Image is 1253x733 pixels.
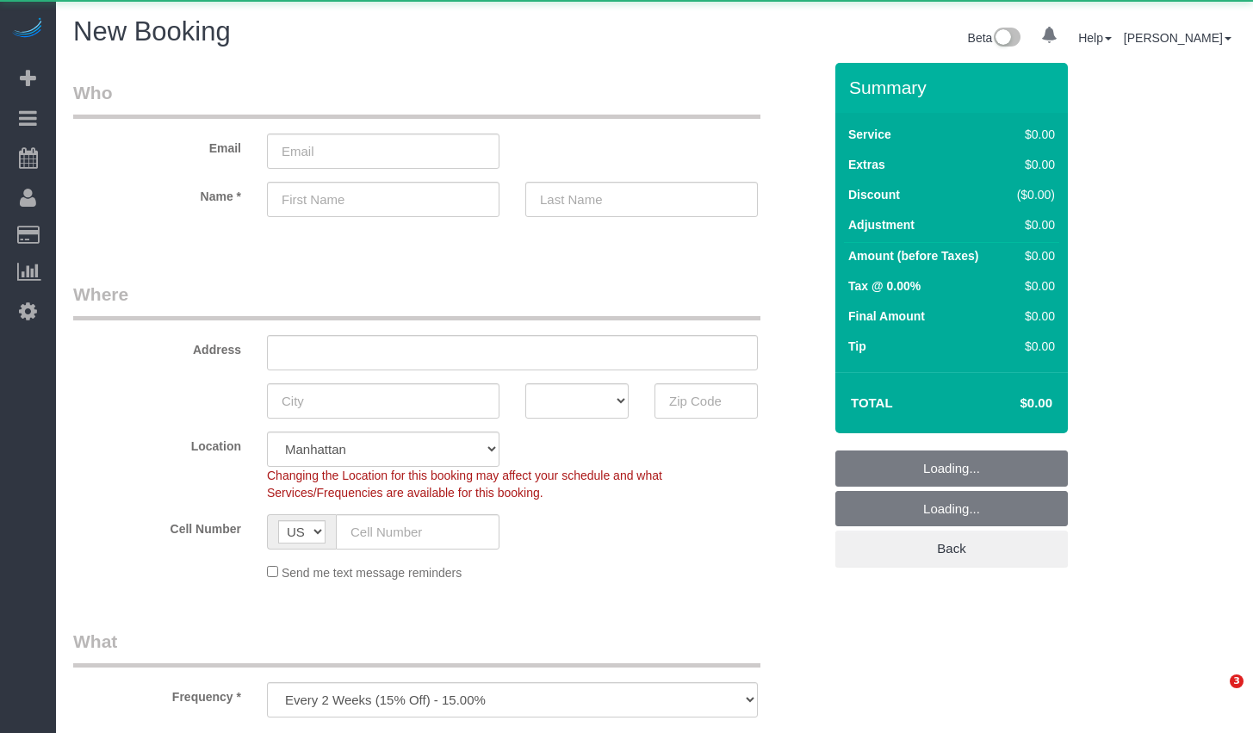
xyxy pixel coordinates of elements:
[525,182,758,217] input: Last Name
[60,134,254,157] label: Email
[336,514,499,550] input: Cell Number
[73,629,760,668] legend: What
[60,182,254,205] label: Name *
[1009,186,1055,203] div: ($0.00)
[1124,31,1231,45] a: [PERSON_NAME]
[1009,247,1055,264] div: $0.00
[60,682,254,705] label: Frequency *
[849,78,1059,97] h3: Summary
[60,335,254,358] label: Address
[73,282,760,320] legend: Where
[267,383,499,419] input: City
[1009,338,1055,355] div: $0.00
[968,31,1021,45] a: Beta
[654,383,758,419] input: Zip Code
[851,395,893,410] strong: Total
[1230,674,1244,688] span: 3
[848,307,925,325] label: Final Amount
[992,28,1020,50] img: New interface
[969,396,1052,411] h4: $0.00
[848,126,891,143] label: Service
[60,432,254,455] label: Location
[1078,31,1112,45] a: Help
[60,514,254,537] label: Cell Number
[1009,307,1055,325] div: $0.00
[1009,156,1055,173] div: $0.00
[10,17,45,41] img: Automaid Logo
[848,216,915,233] label: Adjustment
[267,134,499,169] input: Email
[848,156,885,173] label: Extras
[848,186,900,203] label: Discount
[1009,277,1055,295] div: $0.00
[1009,216,1055,233] div: $0.00
[848,247,978,264] label: Amount (before Taxes)
[848,277,921,295] label: Tax @ 0.00%
[73,16,231,47] span: New Booking
[267,182,499,217] input: First Name
[1009,126,1055,143] div: $0.00
[267,469,662,500] span: Changing the Location for this booking may affect your schedule and what Services/Frequencies are...
[282,566,462,580] span: Send me text message reminders
[73,80,760,119] legend: Who
[835,531,1068,567] a: Back
[848,338,866,355] label: Tip
[1194,674,1236,716] iframe: Intercom live chat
